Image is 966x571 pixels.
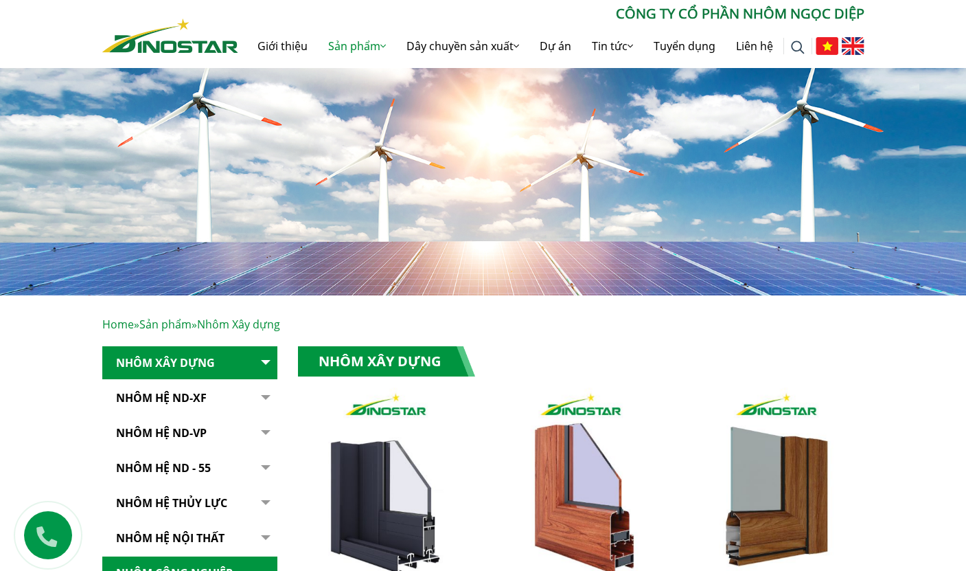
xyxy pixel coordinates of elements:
[102,416,277,450] a: Nhôm Hệ ND-VP
[396,24,529,68] a: Dây chuyền sản xuất
[529,24,582,68] a: Dự án
[726,24,783,68] a: Liên hệ
[139,317,192,332] a: Sản phẩm
[102,346,277,380] a: Nhôm Xây dựng
[247,24,318,68] a: Giới thiệu
[102,522,277,555] a: Nhôm hệ nội thất
[582,24,643,68] a: Tin tức
[102,486,277,520] a: Nhôm hệ thủy lực
[791,41,805,54] img: search
[318,24,396,68] a: Sản phẩm
[816,37,838,55] img: Tiếng Việt
[102,19,238,53] img: Nhôm Dinostar
[102,317,280,332] span: » »
[197,317,280,332] span: Nhôm Xây dựng
[238,3,864,24] p: CÔNG TY CỔ PHẦN NHÔM NGỌC DIỆP
[102,381,277,415] a: Nhôm Hệ ND-XF
[842,37,864,55] img: English
[298,346,475,377] h1: Nhôm Xây dựng
[102,317,134,332] a: Home
[643,24,726,68] a: Tuyển dụng
[102,451,277,485] a: NHÔM HỆ ND - 55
